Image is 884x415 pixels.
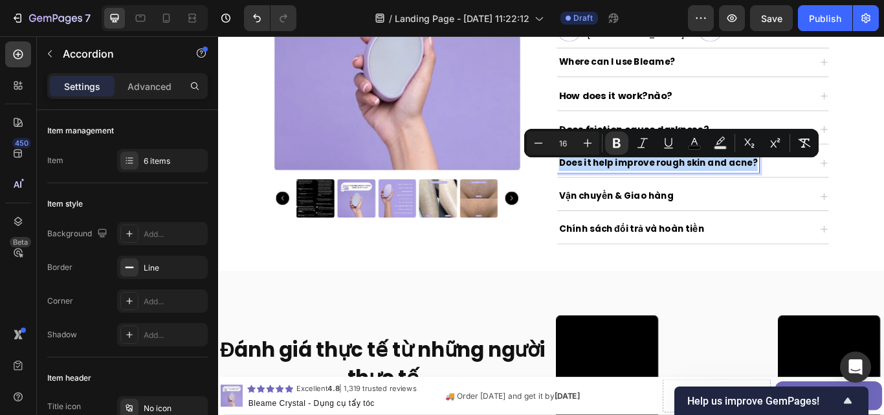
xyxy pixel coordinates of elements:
[47,262,72,273] div: Border
[395,58,531,82] div: Rich Text Editor. Editing area: main
[397,23,532,38] strong: Where can I use Bleame?
[12,138,31,148] div: 450
[395,137,630,159] div: Rich Text Editor. Editing area: main
[573,12,593,24] span: Draft
[144,330,204,341] div: Add...
[144,229,204,240] div: Add...
[397,62,529,77] strong: How does it work?nào?
[809,12,841,25] div: Publish
[10,237,31,247] div: Beta
[397,101,571,117] strong: Does friction cause darkness?
[127,80,171,93] p: Advanced
[47,125,114,137] div: Item management
[397,179,531,194] strong: Vận chuyển & Giao hàng
[395,98,573,121] div: Rich Text Editor. Editing area: main
[144,155,204,167] div: 6 items
[840,352,871,383] div: Open Intercom Messenger
[397,218,566,232] strong: Chính sách đổi trả và hoàn tiền
[47,372,91,384] div: Item header
[85,10,91,26] p: 7
[750,5,793,31] button: Save
[395,19,534,42] div: Rich Text Editor. Editing area: main
[798,5,852,31] button: Publish
[5,5,96,31] button: 7
[64,80,100,93] p: Settings
[395,12,529,25] span: Landing Page - [DATE] 11:22:12
[47,329,77,341] div: Shadow
[389,12,392,25] span: /
[47,198,83,210] div: Item style
[687,395,840,407] span: Help us improve GemPages!
[244,5,296,31] div: Undo/Redo
[218,36,884,415] iframe: Design area
[761,13,782,24] span: Save
[47,401,81,412] div: Title icon
[144,262,204,274] div: Line
[395,214,568,237] div: Rich Text Editor. Editing area: main
[67,181,82,197] button: Carousel Back Arrow
[687,393,856,409] button: Show survey - Help us improve GemPages!
[395,175,533,198] div: Rich Text Editor. Editing area: main
[144,403,204,414] div: No icon
[144,296,204,308] div: Add...
[47,155,63,166] div: Item
[334,181,349,197] button: Carousel Next Arrow
[63,46,173,62] p: Accordion
[47,225,110,243] div: Background
[397,140,628,155] strong: Does it help improve rough skin and acne?
[524,129,819,157] div: Editor contextual toolbar
[47,295,73,307] div: Corner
